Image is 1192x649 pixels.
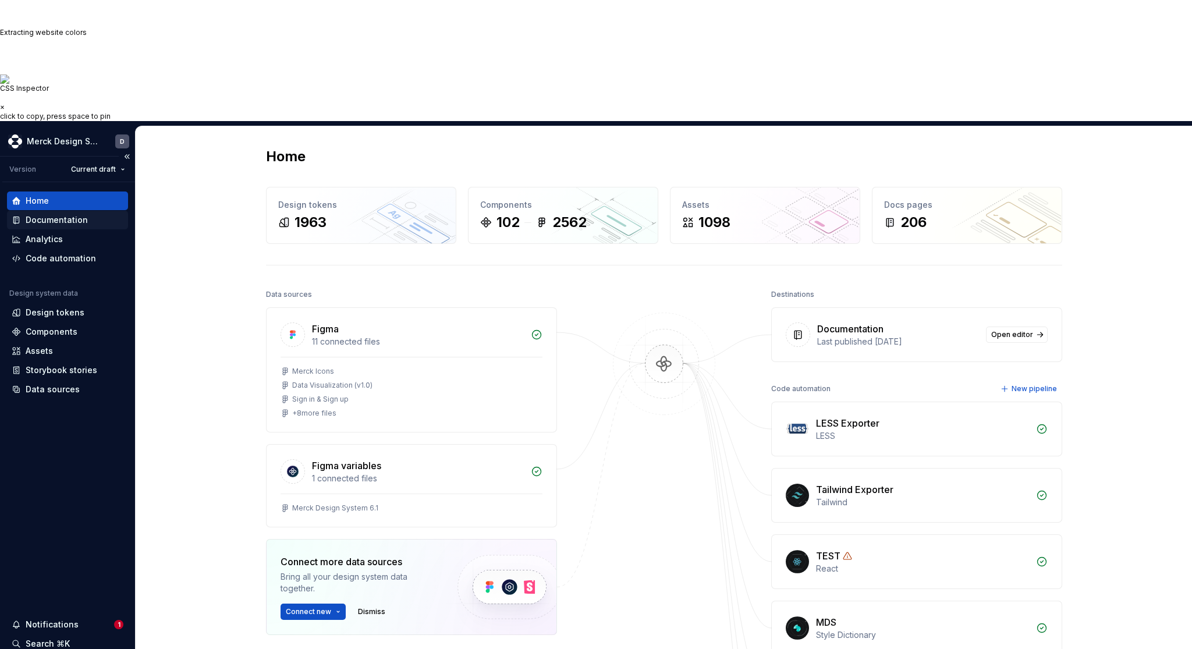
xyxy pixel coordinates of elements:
a: Design tokens1963 [266,187,456,244]
a: Assets1098 [670,187,860,244]
a: Assets [7,342,128,360]
div: Notifications [26,619,79,630]
div: Design system data [9,289,78,298]
div: + 8 more files [292,409,336,418]
div: Version [9,165,36,174]
div: Documentation [26,214,88,226]
img: 317a9594-9ec3-41ad-b59a-e557b98ff41d.png [8,134,22,148]
div: 1 connected files [312,473,524,484]
a: Data sources [7,380,128,399]
a: Storybook stories [7,361,128,380]
div: 11 connected files [312,336,524,347]
div: Style Dictionary [816,629,1029,641]
div: Data Visualization (v1.0) [292,381,372,390]
span: Open editor [991,330,1033,339]
div: 1963 [295,213,327,232]
a: Analytics [7,230,128,249]
div: Docs pages [884,199,1050,211]
div: Components [26,326,77,338]
a: Components [7,322,128,341]
div: React [816,563,1029,574]
span: 1 [114,620,123,629]
span: New pipeline [1012,384,1057,393]
div: Design tokens [26,307,84,318]
a: Docs pages206 [872,187,1062,244]
div: TEST [816,549,840,563]
a: Code automation [7,249,128,268]
div: Data sources [266,286,312,303]
div: Code automation [771,381,831,397]
div: Storybook stories [26,364,97,376]
button: Current draft [66,161,130,178]
div: Data sources [26,384,80,395]
div: Design tokens [278,199,444,211]
span: Current draft [71,165,116,174]
div: Bring all your design system data together. [281,571,438,594]
div: Merck Design System 6.1 [292,503,378,513]
button: Connect new [281,604,346,620]
div: Tailwind [816,496,1029,508]
div: LESS Exporter [816,416,879,430]
div: Analytics [26,233,63,245]
a: Figma11 connected filesMerck IconsData Visualization (v1.0)Sign in & Sign up+8more files [266,307,557,432]
a: Components1022562 [468,187,658,244]
button: Collapse sidebar [119,148,135,165]
div: 102 [496,213,520,232]
h2: Home [266,147,306,166]
a: Design tokens [7,303,128,322]
div: 1098 [698,213,730,232]
div: Assets [26,345,53,357]
div: Merck Design System [27,136,101,147]
div: Home [26,195,49,207]
div: Last published [DATE] [817,336,979,347]
div: Sign in & Sign up [292,395,349,404]
div: Tailwind Exporter [816,483,893,496]
div: Merck Icons [292,367,334,376]
div: Figma [312,322,339,336]
div: Connect more data sources [281,555,438,569]
div: Destinations [771,286,814,303]
a: Documentation [7,211,128,229]
div: LESS [816,430,1029,442]
a: Figma variables1 connected filesMerck Design System 6.1 [266,444,557,527]
span: Connect new [286,607,331,616]
div: D [120,137,125,146]
div: 2562 [552,213,587,232]
div: Components [480,199,646,211]
button: Notifications1 [7,615,128,634]
div: Documentation [817,322,884,336]
div: Code automation [26,253,96,264]
button: Merck Design SystemD [2,129,133,154]
div: MDS [816,615,836,629]
button: New pipeline [997,381,1062,397]
span: Dismiss [358,607,385,616]
a: Home [7,191,128,210]
div: Assets [682,199,848,211]
div: 206 [900,213,927,232]
div: Figma variables [312,459,381,473]
a: Open editor [986,327,1048,343]
button: Dismiss [353,604,391,620]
